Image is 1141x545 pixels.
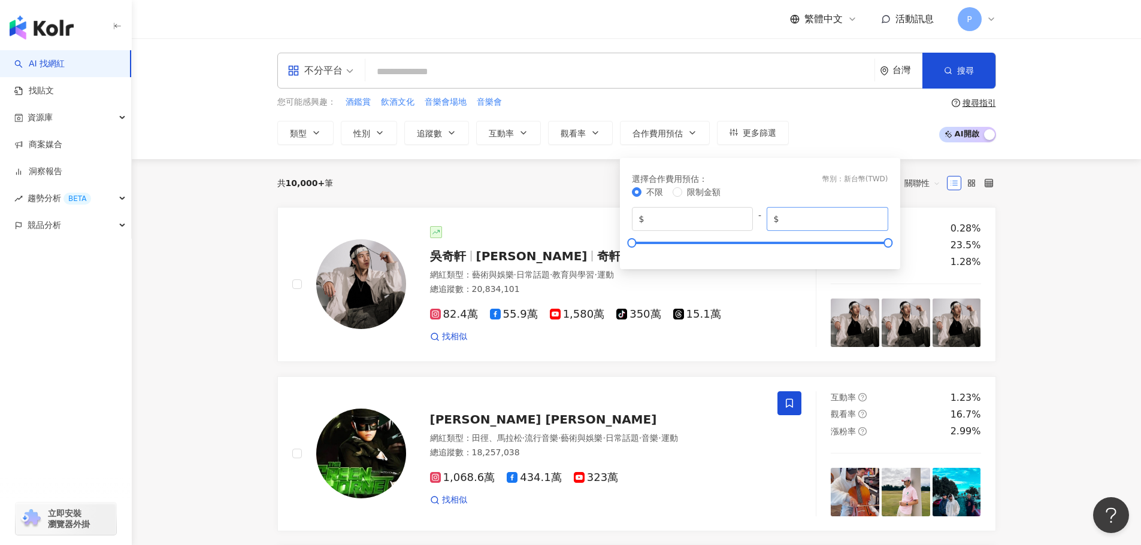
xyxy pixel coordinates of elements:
img: post-image [831,468,879,516]
div: 網紅類型 ： [430,269,764,281]
a: 找貼文 [14,85,54,97]
span: [PERSON_NAME] [PERSON_NAME] [430,412,657,427]
span: 活動訊息 [895,13,934,25]
div: 排序： [873,173,947,193]
div: 不分平台 [287,61,343,80]
span: 找相似 [442,331,467,343]
button: 酒鑑賞 [345,96,371,109]
span: 藝術與娛樂 [472,270,514,279]
span: 趨勢分析 [28,185,91,212]
span: · [594,270,597,279]
img: chrome extension [19,509,43,528]
span: 漲粉率 [831,427,856,436]
div: 1.28% [951,255,981,269]
span: 吳奇軒 [430,249,466,263]
button: 更多篩選 [717,121,789,145]
span: 找相似 [442,494,467,506]
div: 總追蹤數 ： 20,834,101 [430,284,764,296]
span: environment [880,66,889,75]
a: 找相似 [430,494,467,506]
span: 互動率 [489,129,514,138]
span: 飲酒文化 [381,96,414,108]
span: 追蹤數 [417,129,442,138]
span: 藝術與娛樂 [561,433,603,443]
button: 性別 [341,121,397,145]
span: 類型 [290,129,307,138]
div: 網紅類型 ： [430,433,764,444]
a: 商案媒合 [14,139,62,151]
span: 1,068.6萬 [430,471,495,484]
span: question-circle [858,393,867,401]
button: 搜尋 [922,53,995,89]
img: post-image [882,299,930,347]
span: · [522,433,525,443]
span: 350萬 [616,308,661,321]
button: 音樂會 [476,96,503,109]
span: 性別 [353,129,370,138]
div: 幣別 ： 新台幣 ( TWD ) [822,172,888,185]
div: 總追蹤數 ： 18,257,038 [430,447,764,459]
a: 洞察報告 [14,166,62,178]
span: $ [774,212,779,226]
div: 16.7% [951,408,981,421]
span: 434.1萬 [507,471,562,484]
span: - [753,207,766,231]
span: 55.9萬 [490,308,538,321]
span: [PERSON_NAME] [476,249,588,263]
span: 15.1萬 [673,308,721,321]
span: appstore [287,65,299,77]
button: 音樂會場地 [424,96,467,109]
div: 0.28% [951,222,981,235]
span: question-circle [858,427,867,436]
span: · [639,433,641,443]
span: · [514,270,516,279]
button: 追蹤數 [404,121,469,145]
span: 酒鑑賞 [346,96,371,108]
span: 互動率 [831,392,856,402]
a: chrome extension立即安裝 瀏覽器外掛 [16,503,116,535]
a: searchAI 找網紅 [14,58,65,70]
span: · [658,433,661,443]
span: 關聯性 [904,173,940,193]
span: 82.4萬 [430,308,478,321]
img: KOL Avatar [316,409,406,498]
button: 觀看率 [548,121,613,145]
span: 競品分析 [28,212,61,239]
button: 互動率 [476,121,541,145]
div: BETA [63,193,91,205]
span: 資源庫 [28,104,53,131]
a: 找相似 [430,331,467,343]
span: 音樂會場地 [425,96,467,108]
span: 音樂會 [477,96,502,108]
iframe: Help Scout Beacon - Open [1093,497,1129,533]
img: KOL Avatar [316,239,406,329]
span: 搜尋 [957,66,974,75]
span: 合作費用預估 [632,129,683,138]
span: 立即安裝 瀏覽器外掛 [48,508,90,529]
span: 田徑、馬拉松 [472,433,522,443]
span: 323萬 [574,471,618,484]
span: 不限 [646,187,663,197]
span: P [967,13,971,26]
button: 合作費用預估 [620,121,710,145]
div: 選擇合作費用預估 ： [632,172,707,185]
span: question-circle [952,99,960,107]
span: · [603,433,605,443]
span: 觀看率 [831,409,856,419]
span: · [550,270,552,279]
span: 運動 [597,270,614,279]
span: 您可能感興趣： [277,96,336,108]
img: post-image [831,299,879,347]
span: 音樂 [641,433,658,443]
div: 1.23% [951,391,981,404]
img: logo [10,16,74,39]
span: 日常話題 [606,433,639,443]
span: 教育與學習 [552,270,594,279]
span: · [558,433,561,443]
a: KOL Avatar吳奇軒[PERSON_NAME]奇軒Trickingtricking_wu網紅類型：藝術與娛樂·日常話題·教育與學習·運動總追蹤數：20,834,10182.4萬55.9萬1... [277,207,996,362]
span: $ [639,212,644,226]
img: post-image [933,299,981,347]
img: post-image [933,468,981,516]
span: 流行音樂 [525,433,558,443]
span: 更多篩選 [743,128,776,138]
